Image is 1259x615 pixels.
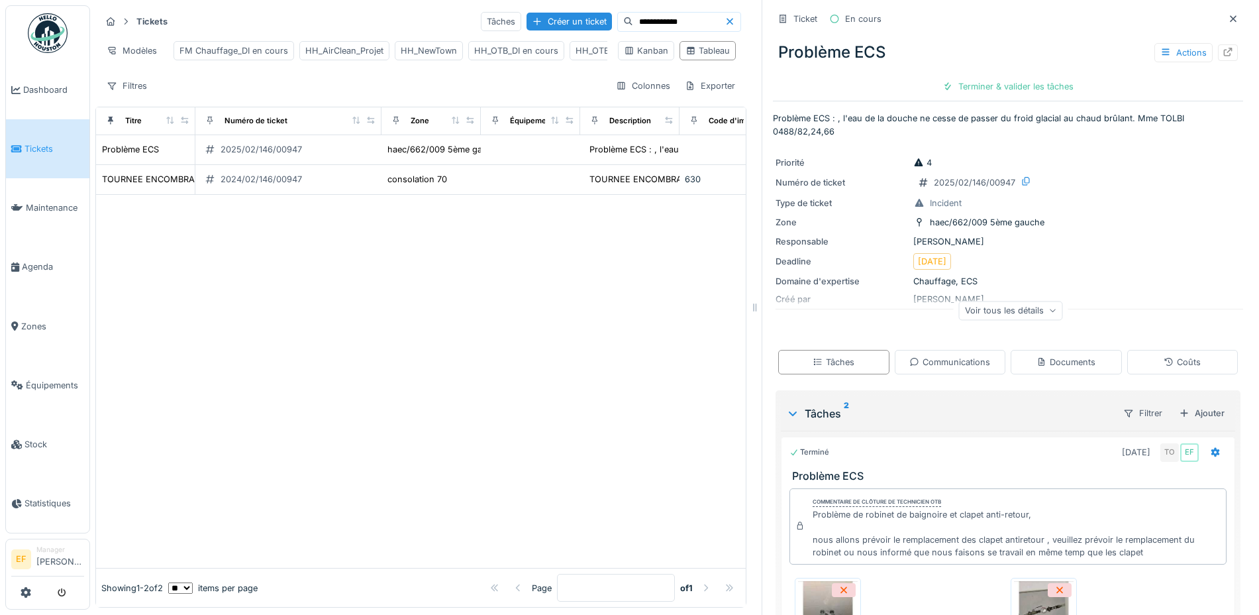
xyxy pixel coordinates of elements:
div: Tâches [481,12,521,31]
div: Problème ECS [773,35,1243,70]
a: Statistiques [6,474,89,533]
div: HH_OTB_DI en cours [474,44,558,57]
a: Agenda [6,237,89,296]
sup: 2 [844,406,849,421]
div: Filtrer [1117,404,1168,423]
a: Dashboard [6,60,89,119]
div: HH_OTB_Projet en cours [576,44,675,57]
div: FM Chauffage_DI en cours [179,44,288,57]
div: Terminer & valider les tâches [937,78,1079,95]
div: Priorité [776,156,908,169]
span: Zones [21,320,84,333]
a: Équipements [6,356,89,415]
div: Ajouter [1174,404,1230,422]
a: Stock [6,415,89,474]
div: Domaine d'expertise [776,275,908,288]
div: 2024/02/146/00947 [221,173,302,186]
div: EF [1180,443,1199,462]
div: HH_NewTown [401,44,457,57]
div: Tâches [786,406,1112,421]
div: Code d'imputation [709,115,776,127]
div: Problème de robinet de baignoire et clapet anti-retour, nous allons prévoir le remplacement des c... [813,508,1221,559]
p: Problème ECS : , l'eau de la douche ne cesse de passer du froid glacial au chaud brûlant. Mme TOL... [773,112,1243,137]
div: Voir tous les détails [959,301,1063,320]
div: [DATE] [1122,446,1150,459]
div: Documents [1036,356,1095,368]
div: Zone [411,115,429,127]
div: 4 [913,156,932,169]
span: Maintenance [26,201,84,214]
img: Badge_color-CXgf-gQk.svg [28,13,68,53]
span: Dashboard [23,84,84,96]
div: [DATE] [918,255,946,268]
h3: Problème ECS [792,470,1229,482]
div: Numéro de ticket [225,115,287,127]
div: Problème ECS : , l'eau de la douche ne cesse de... [589,143,793,156]
div: consolation 70 [387,173,447,186]
li: EF [11,549,31,569]
div: haec/662/009 5ème gauche [387,143,502,156]
strong: Tickets [131,15,173,28]
div: Responsable [776,235,908,248]
div: Tableau [685,44,730,57]
div: Communications [909,356,990,368]
span: Tickets [25,142,84,155]
div: Chauffage, ECS [776,275,1240,288]
div: Type de ticket [776,197,908,209]
div: Kanban [624,44,668,57]
a: EF Manager[PERSON_NAME] [11,545,84,577]
div: 2025/02/146/00947 [221,143,302,156]
div: Deadline [776,255,908,268]
div: Showing 1 - 2 of 2 [101,582,163,594]
div: haec/662/009 5ème gauche [930,216,1044,229]
div: Page [532,582,552,594]
div: En cours [845,13,881,25]
div: 2025/02/146/00947 [934,176,1015,189]
div: Problème ECS [102,143,159,156]
div: Titre [125,115,142,127]
div: Exporter [679,76,741,95]
div: TOURNEE ENCOMBRANTS [102,173,212,186]
div: Incident [930,197,962,209]
div: [PERSON_NAME] [776,235,1240,248]
div: TO [1160,443,1179,462]
div: Terminé [789,447,829,458]
a: Maintenance [6,178,89,237]
strong: of 1 [680,582,693,594]
div: Créer un ticket [527,13,612,30]
a: Tickets [6,119,89,178]
div: Coûts [1164,356,1201,368]
div: HH_AirClean_Projet [305,44,383,57]
div: Zone [776,216,908,229]
span: Statistiques [25,497,84,510]
div: Colonnes [610,76,676,95]
div: Tâches [813,356,854,368]
div: Ticket [793,13,817,25]
div: Commentaire de clôture de Technicien Otb [813,498,941,507]
span: Équipements [26,379,84,392]
div: Filtres [101,76,153,95]
div: Description [609,115,651,127]
div: 630 [685,173,774,186]
a: Zones [6,297,89,356]
span: Agenda [22,260,84,273]
li: [PERSON_NAME] [36,545,84,573]
span: Stock [25,438,84,451]
div: Numéro de ticket [776,176,908,189]
div: Actions [1154,43,1213,62]
div: Modèles [101,41,163,60]
div: Manager [36,545,84,555]
div: items per page [168,582,258,594]
div: TOURNEE ENCOMBRANTS [589,173,699,186]
div: Équipement [510,115,554,127]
